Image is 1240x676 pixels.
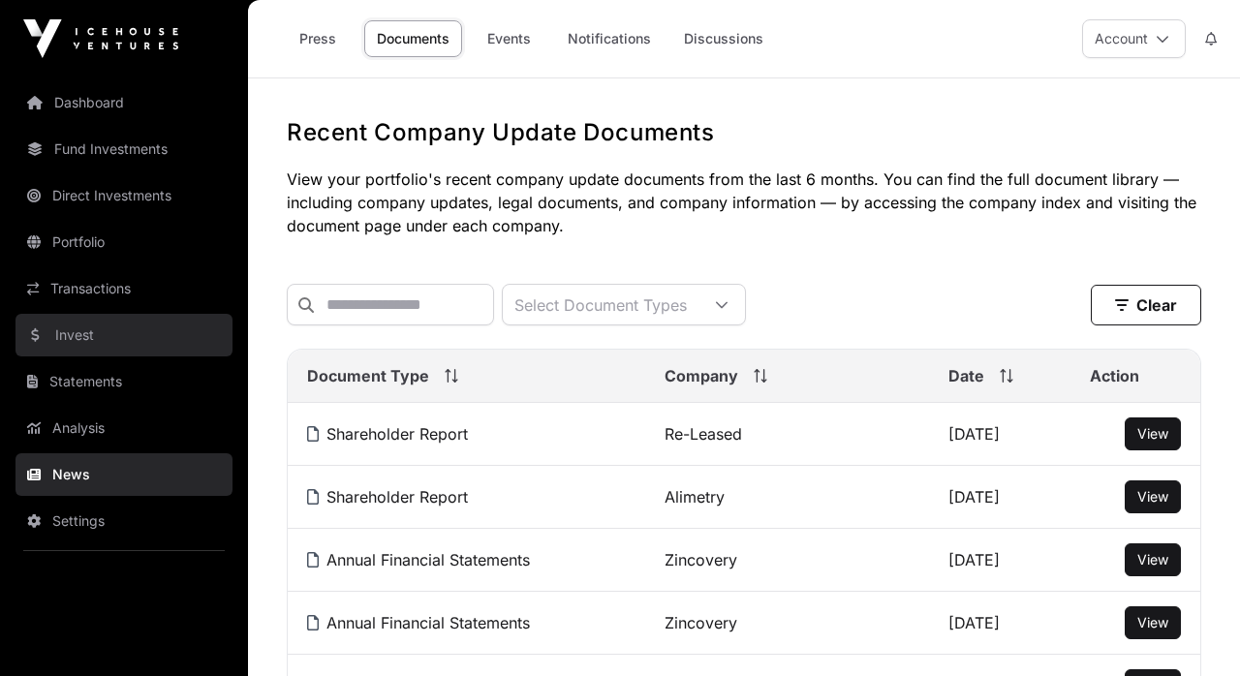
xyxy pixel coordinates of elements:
a: Zincovery [665,613,737,632]
a: Annual Financial Statements [307,550,530,569]
div: Select Document Types [503,285,698,324]
a: Discussions [671,20,776,57]
h1: Recent Company Update Documents [287,117,1201,148]
a: Statements [15,360,232,403]
button: View [1125,480,1181,513]
a: Analysis [15,407,232,449]
button: View [1125,606,1181,639]
button: View [1125,417,1181,450]
a: Portfolio [15,221,232,263]
span: Action [1090,364,1139,387]
button: View [1125,543,1181,576]
a: Notifications [555,20,664,57]
a: Settings [15,500,232,542]
span: Company [665,364,738,387]
a: View [1137,424,1168,444]
iframe: Chat Widget [1143,583,1240,676]
button: Clear [1091,285,1201,325]
p: View your portfolio's recent company update documents from the last 6 months. You can find the fu... [287,168,1201,237]
a: View [1137,550,1168,569]
a: View [1137,613,1168,632]
a: Press [279,20,356,57]
a: Annual Financial Statements [307,613,530,632]
td: [DATE] [929,529,1070,592]
a: News [15,453,232,496]
img: Icehouse Ventures Logo [23,19,178,58]
a: Shareholder Report [307,424,468,444]
a: Shareholder Report [307,487,468,507]
a: Zincovery [665,550,737,569]
a: Dashboard [15,81,232,124]
a: View [1137,487,1168,507]
a: Re-Leased [665,424,742,444]
a: Documents [364,20,462,57]
span: View [1137,488,1168,505]
a: Invest [15,314,232,356]
span: View [1137,614,1168,630]
a: Fund Investments [15,128,232,170]
button: Account [1082,19,1186,58]
span: View [1137,551,1168,568]
td: [DATE] [929,403,1070,466]
a: Alimetry [665,487,725,507]
span: Date [948,364,984,387]
span: Document Type [307,364,429,387]
a: Events [470,20,547,57]
td: [DATE] [929,466,1070,529]
td: [DATE] [929,592,1070,655]
a: Transactions [15,267,232,310]
span: View [1137,425,1168,442]
a: Direct Investments [15,174,232,217]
